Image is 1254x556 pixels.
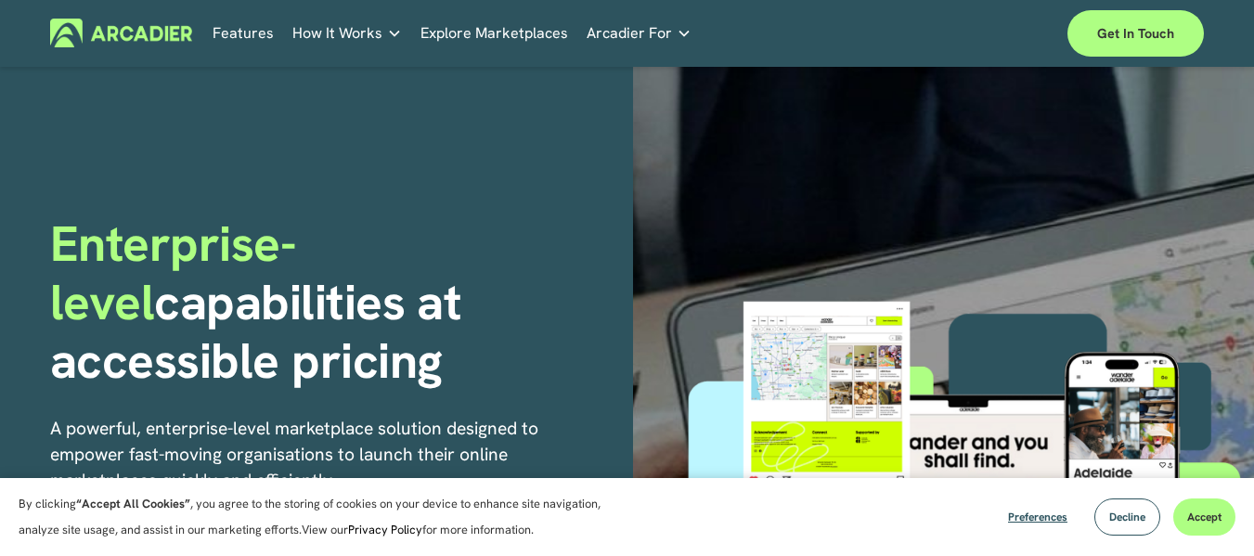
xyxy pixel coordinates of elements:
span: Decline [1109,510,1145,524]
span: Enterprise-level [50,212,295,334]
a: Features [213,19,274,47]
button: Preferences [994,498,1081,536]
span: Accept [1187,510,1222,524]
button: Accept [1173,498,1235,536]
a: folder dropdown [292,19,402,47]
span: How It Works [292,20,382,46]
strong: capabilities at accessible pricing [50,270,474,393]
p: By clicking , you agree to the storing of cookies on your device to enhance site navigation, anal... [19,491,622,543]
img: Arcadier [50,19,192,47]
a: folder dropdown [587,19,692,47]
a: Explore Marketplaces [420,19,568,47]
strong: “Accept All Cookies” [76,496,190,511]
span: Arcadier For [587,20,672,46]
a: Get in touch [1067,10,1204,57]
button: Decline [1094,498,1160,536]
a: Privacy Policy [348,522,422,537]
span: Preferences [1008,510,1067,524]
